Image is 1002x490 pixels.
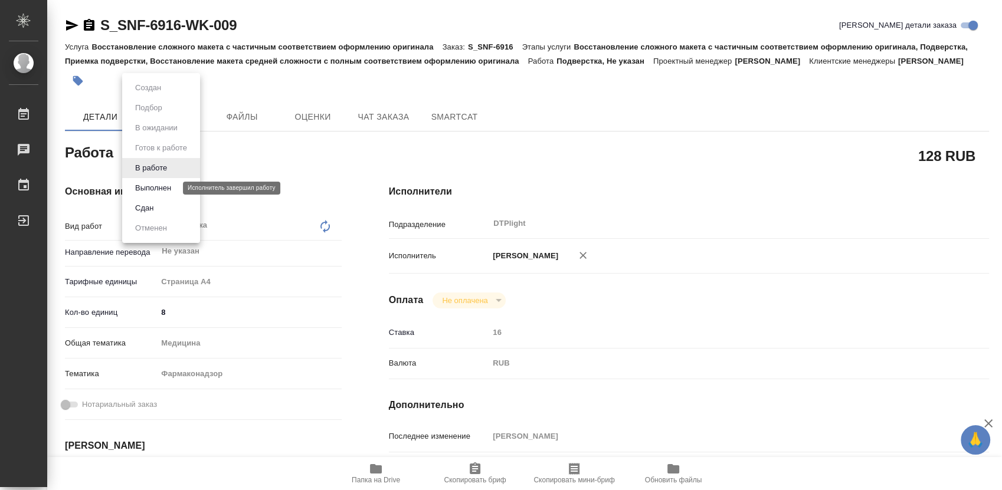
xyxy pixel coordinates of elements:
button: В ожидании [132,121,181,134]
button: Сдан [132,202,157,215]
button: Создан [132,81,165,94]
button: Подбор [132,101,166,114]
button: Выполнен [132,182,175,195]
button: Готов к работе [132,142,191,154]
button: В работе [132,162,171,175]
button: Отменен [132,222,171,235]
